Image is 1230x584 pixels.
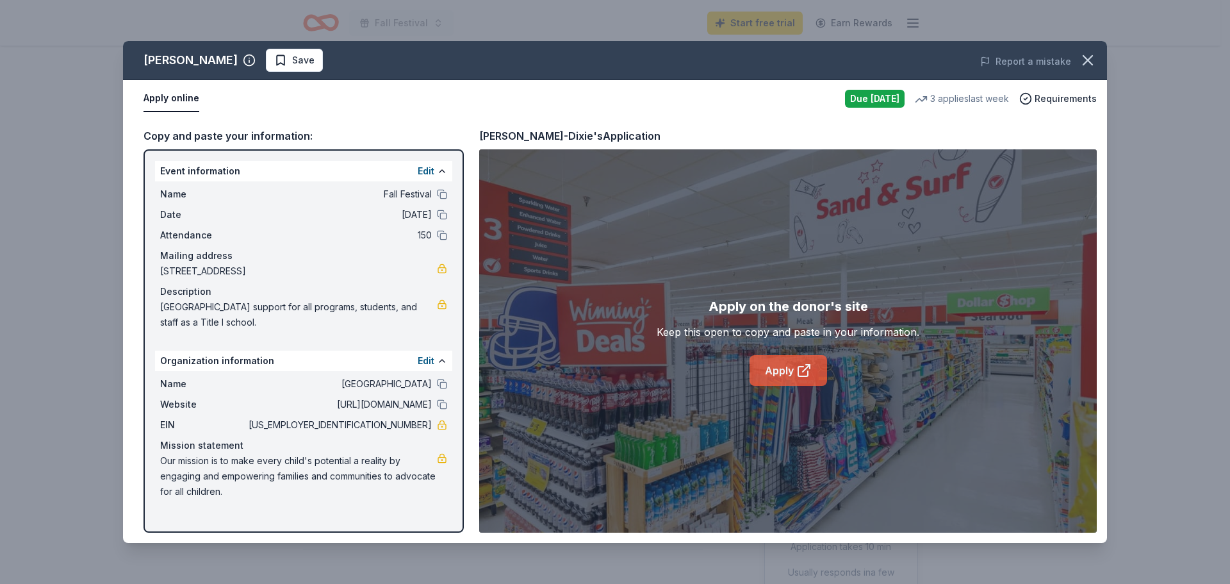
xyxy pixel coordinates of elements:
[479,128,660,144] div: [PERSON_NAME]-Dixie's Application
[418,163,434,179] button: Edit
[160,207,246,222] span: Date
[160,248,447,263] div: Mailing address
[160,228,246,243] span: Attendance
[657,324,919,340] div: Keep this open to copy and paste in your information.
[246,207,432,222] span: [DATE]
[292,53,315,68] span: Save
[980,54,1071,69] button: Report a mistake
[160,284,447,299] div: Description
[709,296,868,317] div: Apply on the donor's site
[246,376,432,392] span: [GEOGRAPHIC_DATA]
[160,397,246,412] span: Website
[1019,91,1097,106] button: Requirements
[160,438,447,453] div: Mission statement
[246,228,432,243] span: 150
[750,355,827,386] a: Apply
[246,397,432,412] span: [URL][DOMAIN_NAME]
[915,91,1009,106] div: 3 applies last week
[155,161,452,181] div: Event information
[143,50,238,71] div: [PERSON_NAME]
[1035,91,1097,106] span: Requirements
[155,351,452,371] div: Organization information
[246,417,432,433] span: [US_EMPLOYER_IDENTIFICATION_NUMBER]
[266,49,323,72] button: Save
[143,128,464,144] div: Copy and paste your information:
[160,376,246,392] span: Name
[160,299,437,330] span: [GEOGRAPHIC_DATA] support for all programs, students, and staff as a Title I school.
[418,353,434,369] button: Edit
[160,187,246,202] span: Name
[143,85,199,112] button: Apply online
[160,453,437,499] span: Our mission is to make every child's potential a reality by engaging and empowering families and ...
[160,417,246,433] span: EIN
[160,263,437,279] span: [STREET_ADDRESS]
[845,90,905,108] div: Due [DATE]
[246,187,432,202] span: Fall Festival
